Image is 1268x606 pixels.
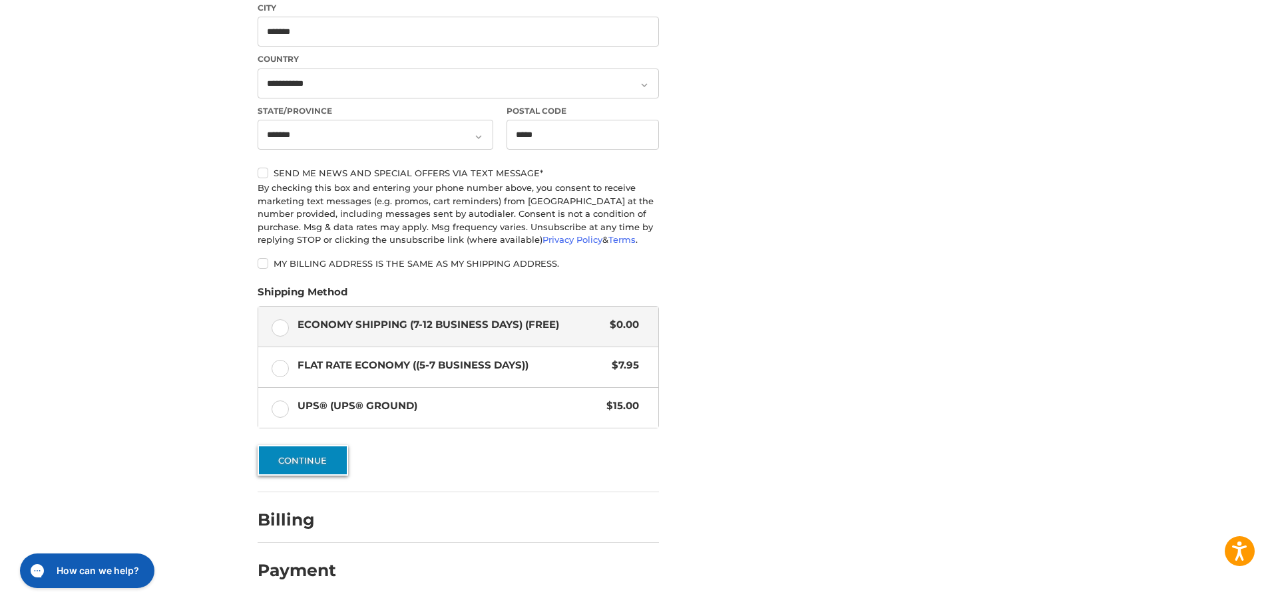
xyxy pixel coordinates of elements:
label: Postal Code [507,105,660,117]
label: City [258,2,659,14]
span: Flat Rate Economy ((5-7 Business Days)) [298,358,606,373]
label: My billing address is the same as my shipping address. [258,258,659,269]
h2: Payment [258,560,336,581]
label: State/Province [258,105,493,117]
button: Continue [258,445,348,476]
span: Economy Shipping (7-12 Business Days) (Free) [298,317,604,333]
div: By checking this box and entering your phone number above, you consent to receive marketing text ... [258,182,659,247]
label: Country [258,53,659,65]
a: Privacy Policy [542,234,602,245]
span: $0.00 [603,317,639,333]
iframe: Gorgias live chat messenger [13,549,158,593]
h2: Billing [258,510,335,530]
span: $7.95 [605,358,639,373]
span: $15.00 [600,398,639,414]
span: UPS® (UPS® Ground) [298,398,600,414]
iframe: Google Customer Reviews [1158,570,1268,606]
a: Terms [608,234,636,245]
label: Send me news and special offers via text message* [258,168,659,178]
legend: Shipping Method [258,285,347,306]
